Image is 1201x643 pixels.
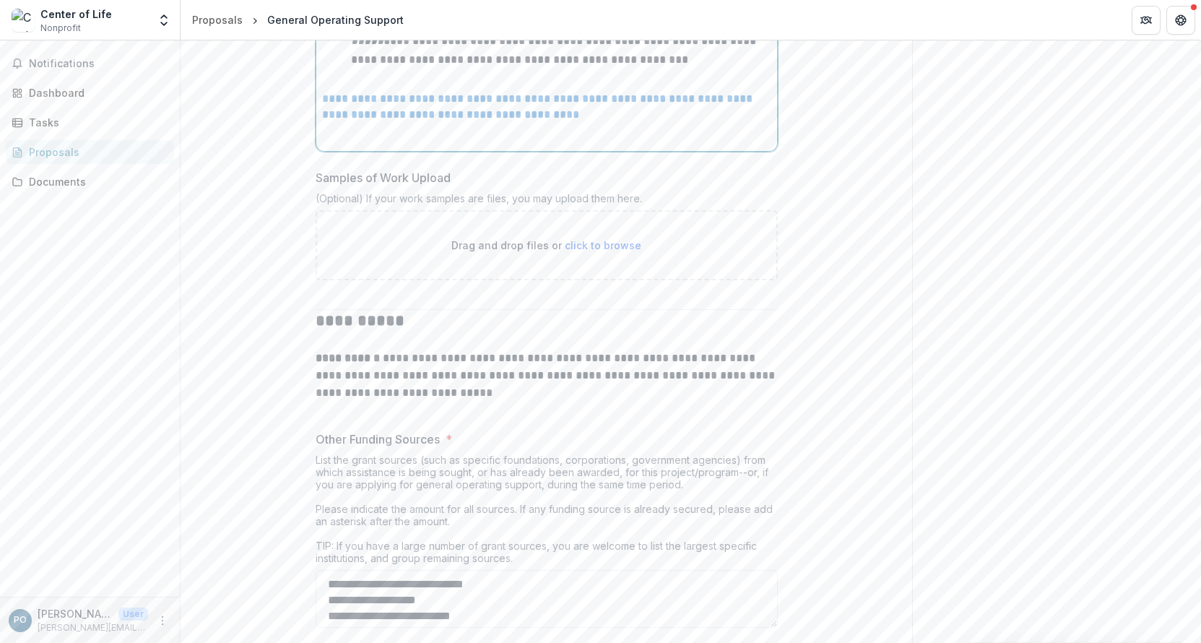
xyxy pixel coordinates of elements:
[154,6,174,35] button: Open entity switcher
[12,9,35,32] img: Center of Life
[29,144,162,160] div: Proposals
[267,12,404,27] div: General Operating Support
[38,621,148,634] p: [PERSON_NAME][EMAIL_ADDRESS][PERSON_NAME][DOMAIN_NAME]
[6,140,174,164] a: Proposals
[316,192,778,210] div: (Optional) If your work samples are files, you may upload them here.
[118,608,148,621] p: User
[14,616,27,625] div: Patrick Ohrman
[186,9,248,30] a: Proposals
[6,52,174,75] button: Notifications
[451,238,641,253] p: Drag and drop files or
[29,115,162,130] div: Tasks
[38,606,113,621] p: [PERSON_NAME]
[6,170,174,194] a: Documents
[1166,6,1195,35] button: Get Help
[40,22,81,35] span: Nonprofit
[29,58,168,70] span: Notifications
[154,612,171,629] button: More
[316,454,778,570] div: List the grant sources (such as specific foundations, corporations, government agencies) from whi...
[565,239,641,251] span: click to browse
[316,431,440,448] p: Other Funding Sources
[316,169,451,186] p: Samples of Work Upload
[6,81,174,105] a: Dashboard
[29,174,162,189] div: Documents
[192,12,243,27] div: Proposals
[6,111,174,134] a: Tasks
[186,9,409,30] nav: breadcrumb
[40,7,112,22] div: Center of Life
[29,85,162,100] div: Dashboard
[1132,6,1161,35] button: Partners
